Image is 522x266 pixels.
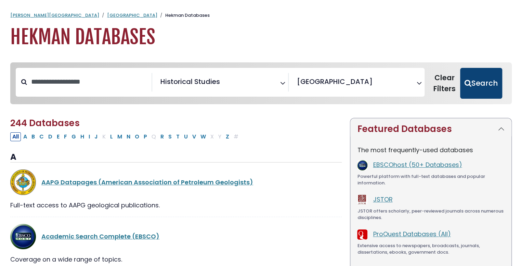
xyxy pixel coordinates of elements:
button: Filter Results B [29,132,37,141]
div: Powerful platform with full-text databases and popular information. [357,173,505,186]
button: Filter Results M [115,132,124,141]
button: Filter Results E [55,132,62,141]
button: Filter Results N [125,132,132,141]
button: Filter Results Z [224,132,231,141]
span: Historical Studies [160,76,220,87]
span: [GEOGRAPHIC_DATA] [297,76,373,87]
p: The most frequently-used databases [357,145,505,155]
a: AAPG Datapages (American Association of Petroleum Geologists) [41,178,253,186]
a: EBSCOhost (50+ Databases) [373,160,462,169]
button: Filter Results G [69,132,78,141]
button: Submit for Search Results [460,68,502,99]
div: JSTOR offers scholarly, peer-reviewed journals across numerous disciplines. [357,208,505,221]
li: Hekman Library [294,76,373,87]
a: JSTOR [373,195,392,204]
h1: Hekman Databases [10,26,512,49]
div: Full-text access to AAPG geological publications. [10,201,342,210]
a: ProQuest Databases (All) [373,230,451,238]
nav: Search filters [10,62,512,104]
a: Academic Search Complete (EBSCO) [41,232,159,241]
button: Filter Results L [108,132,115,141]
div: Alpha-list to filter by first letter of database name [10,132,241,141]
button: Filter Results J [92,132,100,141]
button: Filter Results I [87,132,92,141]
li: Hekman Databases [157,12,210,19]
textarea: Search [374,80,379,87]
button: Filter Results S [166,132,174,141]
button: Filter Results R [158,132,166,141]
button: Clear Filters [429,68,460,99]
button: Featured Databases [350,118,511,140]
button: Filter Results H [78,132,86,141]
span: 244 Databases [10,117,80,129]
a: [PERSON_NAME][GEOGRAPHIC_DATA] [10,12,99,19]
button: Filter Results C [37,132,46,141]
button: Filter Results D [46,132,54,141]
a: [GEOGRAPHIC_DATA] [107,12,157,19]
input: Search database by title or keyword [27,76,152,87]
h3: A [10,152,342,162]
button: Filter Results U [182,132,190,141]
div: Coverage on a wide range of topics. [10,255,342,264]
textarea: Search [221,80,226,87]
div: Extensive access to newspapers, broadcasts, journals, dissertations, ebooks, government docs. [357,242,505,256]
nav: breadcrumb [10,12,512,19]
button: Filter Results V [190,132,198,141]
button: Filter Results P [142,132,149,141]
button: Filter Results O [133,132,141,141]
li: Historical Studies [158,76,220,87]
button: Filter Results T [174,132,182,141]
button: All [10,132,21,141]
button: Filter Results F [62,132,69,141]
button: Filter Results A [21,132,29,141]
button: Filter Results W [198,132,208,141]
